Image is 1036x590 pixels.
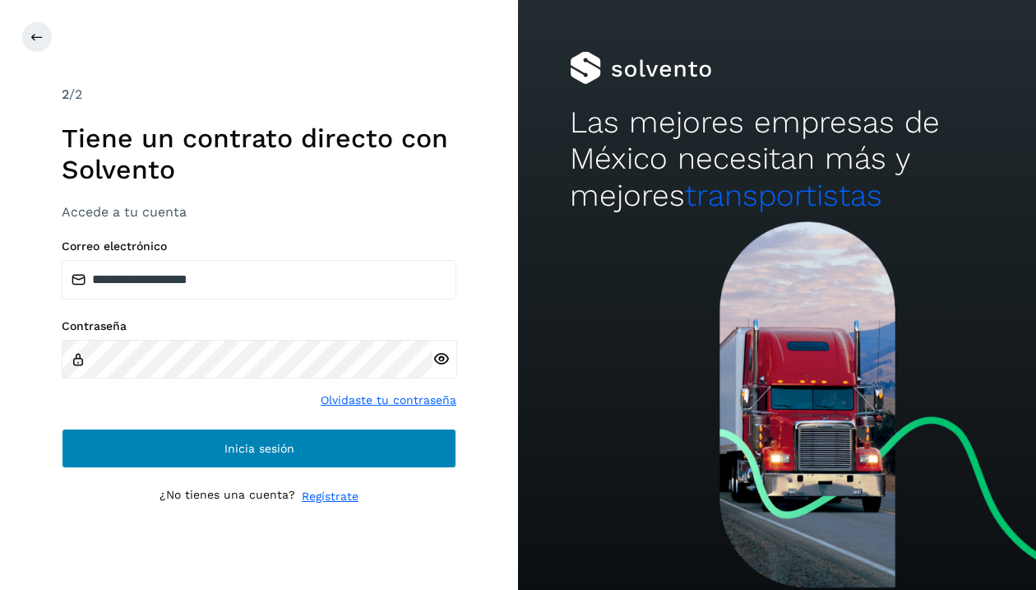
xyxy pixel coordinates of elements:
[62,429,456,468] button: Inicia sesión
[302,488,358,505] a: Regístrate
[224,443,294,454] span: Inicia sesión
[62,239,456,253] label: Correo electrónico
[62,319,456,333] label: Contraseña
[62,123,456,186] h1: Tiene un contrato directo con Solvento
[685,178,882,213] span: transportistas
[160,488,295,505] p: ¿No tienes una cuenta?
[62,204,456,220] h3: Accede a tu cuenta
[62,86,69,102] span: 2
[570,105,984,214] h2: Las mejores empresas de México necesitan más y mejores
[321,392,456,409] a: Olvidaste tu contraseña
[62,85,456,105] div: /2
